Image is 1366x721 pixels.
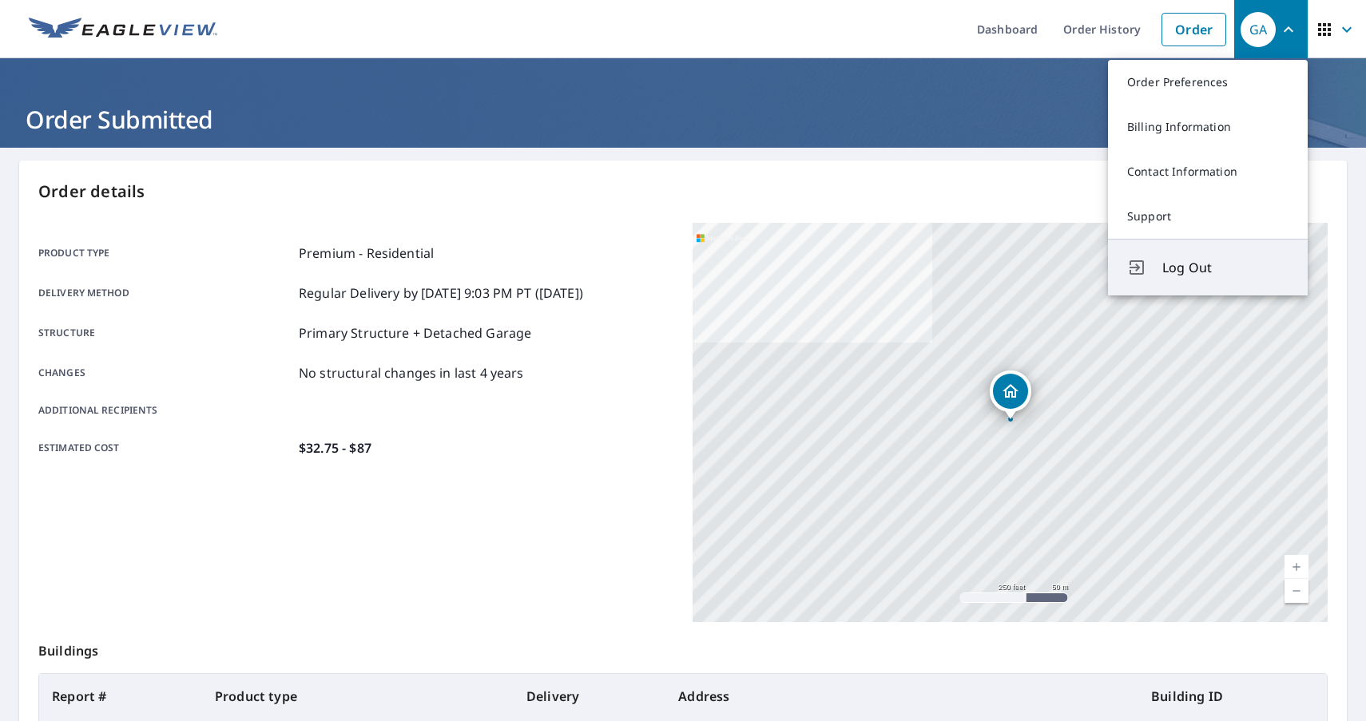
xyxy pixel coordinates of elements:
a: Order [1161,13,1226,46]
a: Current Level 17, Zoom In [1285,555,1308,579]
th: Address [665,674,1138,719]
th: Product type [202,674,514,719]
th: Delivery [514,674,665,719]
p: Order details [38,180,1328,204]
a: Billing Information [1108,105,1308,149]
p: No structural changes in last 4 years [299,363,524,382]
p: $32.75 - $87 [299,438,371,458]
p: Primary Structure + Detached Garage [299,323,531,343]
th: Report # [39,674,202,719]
img: EV Logo [29,18,217,42]
a: Contact Information [1108,149,1308,194]
p: Estimated cost [38,438,292,458]
div: Dropped pin, building 1, Residential property, 465 Rutherford Ave Redwood City, CA 94061 [990,370,1031,420]
p: Additional recipients [38,403,292,418]
span: Log Out [1162,258,1289,277]
p: Product type [38,244,292,263]
button: Log Out [1108,239,1308,295]
a: Current Level 17, Zoom Out [1285,579,1308,603]
p: Structure [38,323,292,343]
a: Support [1108,194,1308,239]
th: Building ID [1138,674,1327,719]
div: GA [1241,12,1276,47]
p: Premium - Residential [299,244,434,263]
a: Order Preferences [1108,60,1308,105]
h1: Order Submitted [19,103,1347,136]
p: Regular Delivery by [DATE] 9:03 PM PT ([DATE]) [299,283,583,303]
p: Delivery method [38,283,292,303]
p: Changes [38,363,292,382]
p: Buildings [38,622,1328,673]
